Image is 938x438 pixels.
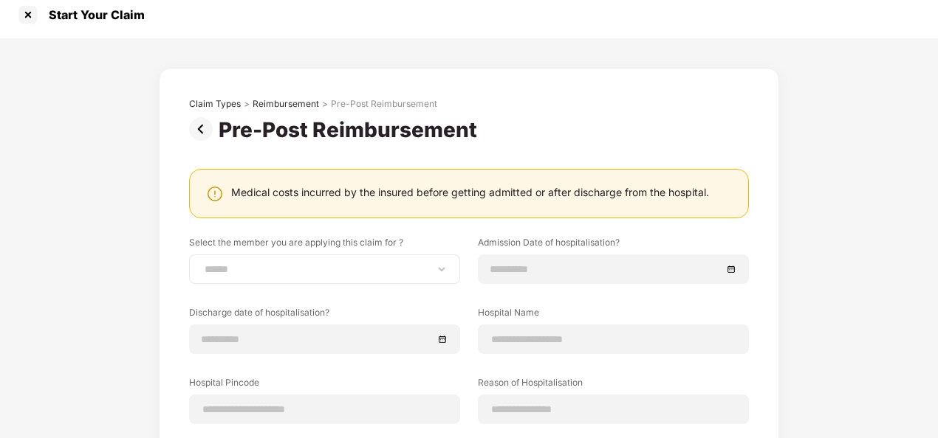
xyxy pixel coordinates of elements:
[189,98,241,110] div: Claim Types
[231,185,709,199] div: Medical costs incurred by the insured before getting admitted or after discharge from the hospital.
[189,376,460,394] label: Hospital Pincode
[322,98,328,110] div: >
[331,98,437,110] div: Pre-Post Reimbursement
[478,306,749,324] label: Hospital Name
[244,98,250,110] div: >
[253,98,319,110] div: Reimbursement
[40,7,145,22] div: Start Your Claim
[189,306,460,324] label: Discharge date of hospitalisation?
[189,236,460,254] label: Select the member you are applying this claim for ?
[478,376,749,394] label: Reason of Hospitalisation
[219,117,483,142] div: Pre-Post Reimbursement
[478,236,749,254] label: Admission Date of hospitalisation?
[206,185,224,203] img: svg+xml;base64,PHN2ZyBpZD0iV2FybmluZ18tXzI0eDI0IiBkYXRhLW5hbWU9Ildhcm5pbmcgLSAyNHgyNCIgeG1sbnM9Im...
[189,117,219,141] img: svg+xml;base64,PHN2ZyBpZD0iUHJldi0zMngzMiIgeG1sbnM9Imh0dHA6Ly93d3cudzMub3JnLzIwMDAvc3ZnIiB3aWR0aD...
